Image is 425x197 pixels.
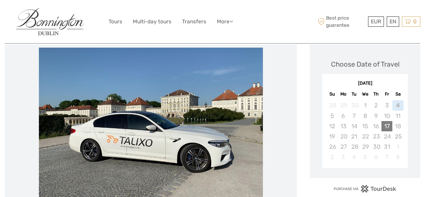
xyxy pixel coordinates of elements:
img: PurchaseViaTourDesk.png [334,185,397,193]
div: Not available Friday, October 10th, 2025 [381,111,392,121]
div: Not available Saturday, October 4th, 2025 [392,100,403,110]
div: [DATE] [322,80,408,87]
div: Not available Wednesday, October 15th, 2025 [360,121,371,131]
div: Not available Thursday, October 23rd, 2025 [371,131,381,142]
div: Not available Thursday, October 2nd, 2025 [371,100,381,110]
div: Fr [381,90,392,98]
div: Sa [392,90,403,98]
div: Not available Wednesday, October 22nd, 2025 [360,131,371,142]
div: Not available Saturday, October 11th, 2025 [392,111,403,121]
div: Not available Friday, November 7th, 2025 [381,152,392,162]
span: EUR [371,18,381,25]
div: Not available Saturday, October 18th, 2025 [392,121,403,131]
div: Not available Wednesday, October 8th, 2025 [360,111,371,121]
div: Not available Friday, October 3rd, 2025 [381,100,392,110]
a: Transfers [182,17,206,26]
span: Best price guarantee [316,15,367,28]
div: Not available Monday, October 20th, 2025 [338,131,349,142]
button: Open LiveChat chat widget [72,10,79,17]
div: Not available Sunday, October 5th, 2025 [327,111,338,121]
div: Not available Sunday, October 12th, 2025 [327,121,338,131]
div: Not available Friday, October 17th, 2025 [381,121,392,131]
div: Not available Thursday, November 6th, 2025 [371,152,381,162]
div: Not available Tuesday, October 21st, 2025 [349,131,360,142]
span: 0 [412,18,418,25]
div: Not available Friday, October 31st, 2025 [381,142,392,152]
div: Not available Monday, October 6th, 2025 [338,111,349,121]
a: Multi-day tours [133,17,171,26]
div: Not available Thursday, October 30th, 2025 [371,142,381,152]
div: EN [387,16,399,27]
div: Not available Tuesday, October 14th, 2025 [349,121,360,131]
div: Not available Tuesday, November 4th, 2025 [349,152,360,162]
div: month 2025-10 [324,100,406,162]
div: Not available Monday, September 29th, 2025 [338,100,349,110]
div: Th [371,90,381,98]
img: 11fb7014f77f4f15812b59c7024623e7_main_slider.jpg [39,48,263,197]
img: 439-42a79114-08bc-4970-8697-1c618ccb49f6_logo_big.jpg [16,8,84,35]
div: Not available Sunday, November 2nd, 2025 [327,152,338,162]
div: Not available Wednesday, October 1st, 2025 [360,100,371,110]
div: Tu [349,90,360,98]
div: Not available Thursday, October 9th, 2025 [371,111,381,121]
div: Not available Saturday, November 8th, 2025 [392,152,403,162]
div: Not available Saturday, November 1st, 2025 [392,142,403,152]
div: Not available Monday, November 3rd, 2025 [338,152,349,162]
a: More [217,17,233,26]
div: Not available Monday, October 13th, 2025 [338,121,349,131]
div: Not available Tuesday, October 7th, 2025 [349,111,360,121]
div: Not available Friday, October 24th, 2025 [381,131,392,142]
div: Not available Monday, October 27th, 2025 [338,142,349,152]
div: Not available Wednesday, November 5th, 2025 [360,152,371,162]
div: Mo [338,90,349,98]
div: Not available Tuesday, September 30th, 2025 [349,100,360,110]
div: Not available Saturday, October 25th, 2025 [392,131,403,142]
div: Not available Tuesday, October 28th, 2025 [349,142,360,152]
div: We [360,90,371,98]
div: Not available Thursday, October 16th, 2025 [371,121,381,131]
div: Not available Sunday, October 19th, 2025 [327,131,338,142]
div: Su [327,90,338,98]
div: Not available Sunday, October 26th, 2025 [327,142,338,152]
div: Choose Date of Travel [331,59,399,69]
a: Tours [109,17,122,26]
div: Not available Sunday, September 28th, 2025 [327,100,338,110]
p: We're away right now. Please check back later! [9,11,70,16]
div: Not available Wednesday, October 29th, 2025 [360,142,371,152]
